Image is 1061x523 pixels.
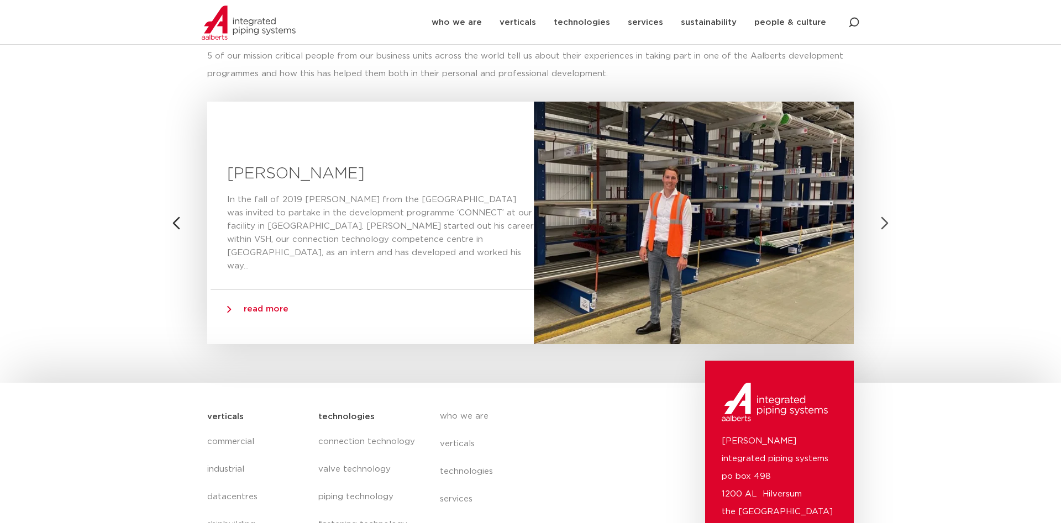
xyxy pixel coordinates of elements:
a: read more [227,301,288,318]
a: connection technology [318,428,418,456]
a: who we are [440,403,642,430]
p: [PERSON_NAME] integrated piping systems po box 498 1200 AL Hilversum the [GEOGRAPHIC_DATA] [722,432,837,521]
a: technologies [440,458,642,485]
a: industrial [207,456,307,483]
a: piping technology [318,483,418,511]
h5: technologies [318,408,375,426]
a: verticals [440,430,642,458]
a: services [440,485,642,513]
p: 5 of our mission critical people from our business units across the world tell us about their exp... [207,47,854,83]
button: Next slide [871,210,898,236]
span: read more [244,305,288,313]
a: datacentres [207,483,307,511]
a: commercial [207,428,307,456]
a: valve technology [318,456,418,483]
button: Previous slide [163,210,190,236]
a: [PERSON_NAME] [227,166,365,182]
h5: verticals [207,408,244,426]
p: In the fall of 2019 [PERSON_NAME] from the [GEOGRAPHIC_DATA] was invited to partake in the develo... [227,193,534,289]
